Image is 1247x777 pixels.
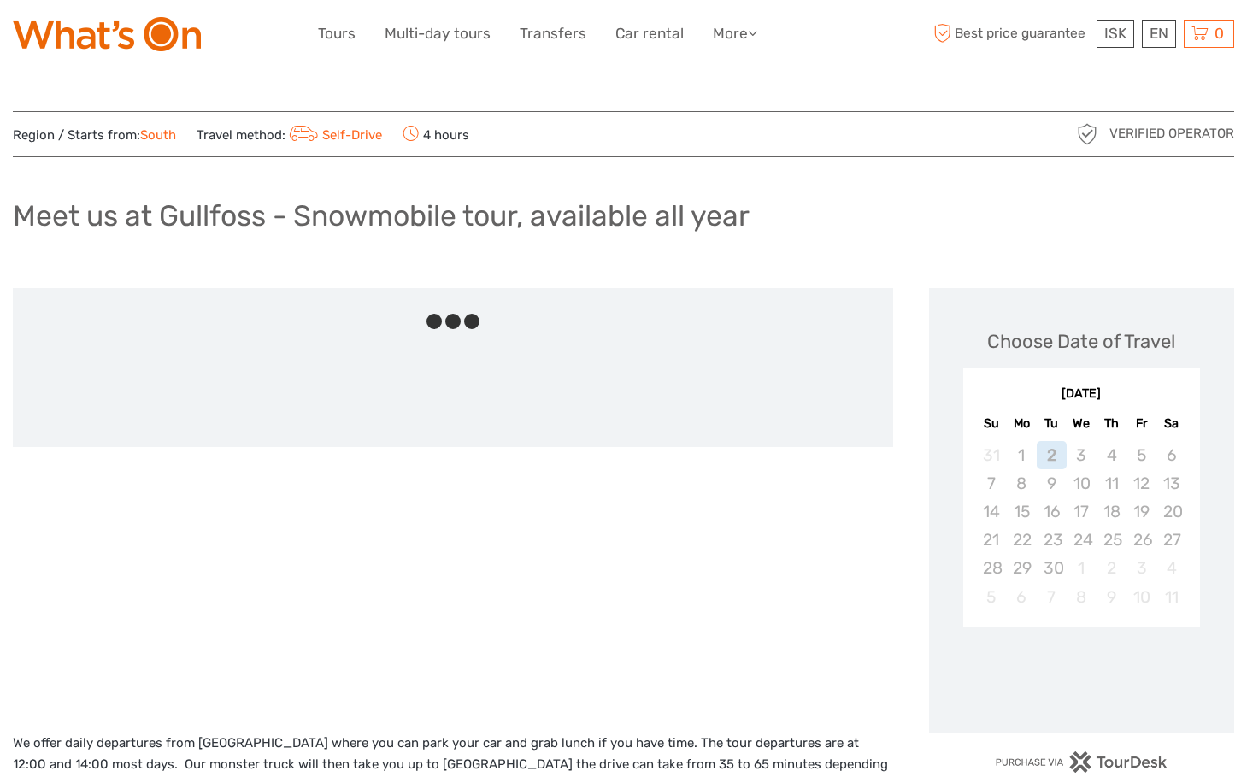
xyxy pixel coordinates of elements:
h1: Meet us at Gullfoss - Snowmobile tour, available all year [13,198,750,233]
span: Best price guarantee [929,20,1092,48]
div: Not available Monday, September 22nd, 2025 [1006,526,1036,554]
a: Car rental [615,21,684,46]
div: Not available Saturday, October 4th, 2025 [1156,554,1186,582]
div: Not available Friday, September 19th, 2025 [1126,497,1156,526]
div: Not available Friday, October 3rd, 2025 [1126,554,1156,582]
div: Not available Friday, September 26th, 2025 [1126,526,1156,554]
div: Not available Monday, September 1st, 2025 [1006,441,1036,469]
div: Not available Sunday, September 28th, 2025 [976,554,1006,582]
div: Not available Thursday, September 25th, 2025 [1097,526,1126,554]
div: Loading... [1076,671,1087,682]
div: Not available Monday, September 29th, 2025 [1006,554,1036,582]
div: Not available Sunday, September 21st, 2025 [976,526,1006,554]
span: 0 [1212,25,1226,42]
div: Not available Saturday, September 13th, 2025 [1156,469,1186,497]
span: 4 hours [403,122,469,146]
div: Not available Tuesday, September 16th, 2025 [1037,497,1067,526]
div: Not available Monday, September 8th, 2025 [1006,469,1036,497]
div: Not available Thursday, October 2nd, 2025 [1097,554,1126,582]
a: Self-Drive [285,127,382,143]
div: Not available Saturday, September 6th, 2025 [1156,441,1186,469]
div: [DATE] [963,386,1200,403]
a: Transfers [520,21,586,46]
div: Not available Thursday, September 4th, 2025 [1097,441,1126,469]
img: verified_operator_grey_128.png [1073,121,1101,148]
div: Not available Sunday, September 14th, 2025 [976,497,1006,526]
div: Not available Wednesday, September 24th, 2025 [1067,526,1097,554]
div: Not available Wednesday, September 3rd, 2025 [1067,441,1097,469]
div: Not available Tuesday, October 7th, 2025 [1037,583,1067,611]
div: Not available Thursday, September 11th, 2025 [1097,469,1126,497]
span: Region / Starts from: [13,127,176,144]
div: Not available Sunday, September 7th, 2025 [976,469,1006,497]
div: Not available Tuesday, September 9th, 2025 [1037,469,1067,497]
div: Not available Wednesday, September 10th, 2025 [1067,469,1097,497]
div: Not available Wednesday, October 8th, 2025 [1067,583,1097,611]
div: Not available Friday, October 10th, 2025 [1126,583,1156,611]
div: Fr [1126,412,1156,435]
span: Verified Operator [1109,125,1234,143]
div: Choose Date of Travel [987,328,1175,355]
div: Th [1097,412,1126,435]
div: Not available Friday, September 5th, 2025 [1126,441,1156,469]
div: Not available Tuesday, September 23rd, 2025 [1037,526,1067,554]
div: Not available Tuesday, September 2nd, 2025 [1037,441,1067,469]
img: What's On [13,17,201,51]
div: Not available Wednesday, September 17th, 2025 [1067,497,1097,526]
div: Mo [1006,412,1036,435]
a: Multi-day tours [385,21,491,46]
div: Not available Thursday, October 9th, 2025 [1097,583,1126,611]
div: Not available Thursday, September 18th, 2025 [1097,497,1126,526]
div: Not available Saturday, September 20th, 2025 [1156,497,1186,526]
div: Sa [1156,412,1186,435]
div: Not available Saturday, September 27th, 2025 [1156,526,1186,554]
div: Tu [1037,412,1067,435]
div: Not available Wednesday, October 1st, 2025 [1067,554,1097,582]
span: ISK [1104,25,1126,42]
a: More [713,21,757,46]
div: Not available Saturday, October 11th, 2025 [1156,583,1186,611]
div: month 2025-09 [968,441,1194,611]
div: Not available Sunday, October 5th, 2025 [976,583,1006,611]
div: Not available Friday, September 12th, 2025 [1126,469,1156,497]
a: Tours [318,21,356,46]
div: Not available Tuesday, September 30th, 2025 [1037,554,1067,582]
a: South [140,127,176,143]
img: PurchaseViaTourDesk.png [995,751,1168,773]
span: Travel method: [197,122,382,146]
div: EN [1142,20,1176,48]
div: Not available Sunday, August 31st, 2025 [976,441,1006,469]
div: We [1067,412,1097,435]
div: Not available Monday, October 6th, 2025 [1006,583,1036,611]
div: Su [976,412,1006,435]
div: Not available Monday, September 15th, 2025 [1006,497,1036,526]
